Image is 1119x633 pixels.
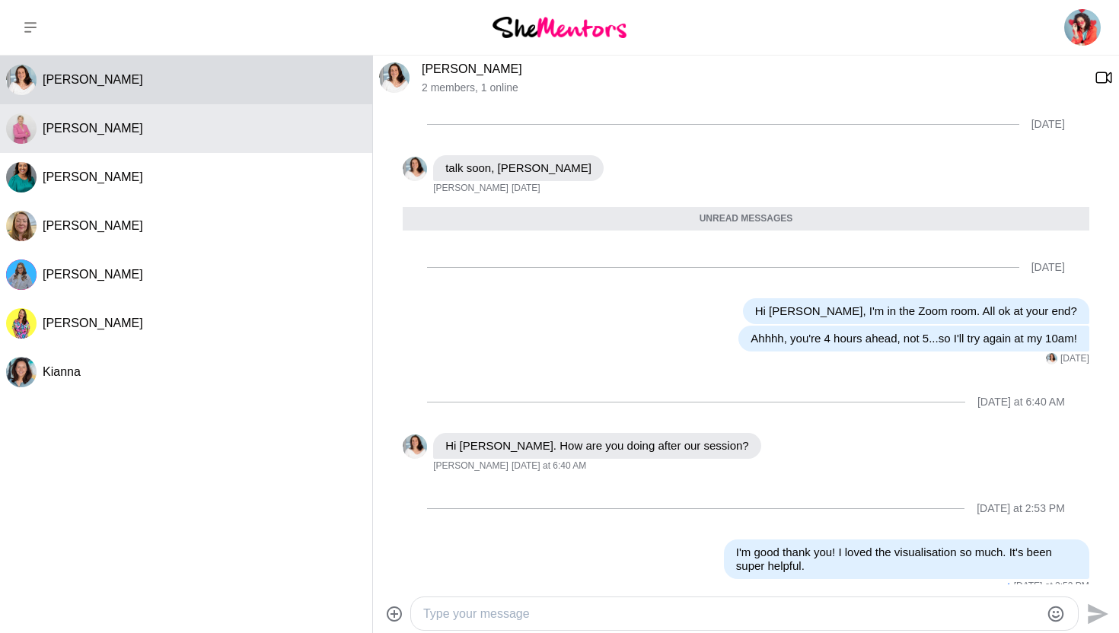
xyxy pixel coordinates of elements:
img: T [379,62,410,93]
span: [PERSON_NAME] [43,122,143,135]
img: T [6,65,37,95]
button: Send [1079,596,1113,631]
div: Chitra Suppiah [6,162,37,192]
span: [PERSON_NAME] [43,219,143,232]
img: She Mentors Logo [493,17,626,37]
div: [DATE] at 2:53 PM [977,502,1065,515]
p: talk soon, [PERSON_NAME] [445,161,591,175]
div: Mona Swarup [6,259,37,290]
div: [DATE] [1031,261,1065,274]
textarea: Type your message [423,605,1040,623]
img: T [403,157,427,181]
img: K [6,357,37,387]
img: C [6,162,37,192]
p: 2 members , 1 online [422,81,1082,94]
div: Tarisha Tourok [403,157,427,181]
img: T [6,211,37,241]
img: R [6,308,37,339]
p: Hi [PERSON_NAME]. How are you doing after our session? [445,439,749,453]
p: Ahhhh, you're 4 hours ahead, not 5...so I'll try again at my 10am! [751,332,1076,345]
img: T [1046,353,1057,364]
span: Kianna [43,365,81,378]
div: [DATE] at 6:40 AM [977,396,1065,409]
p: I'm good thank you! I loved the visualisation so much. It's been super helpful. [736,546,1077,573]
button: Emoji picker [1047,605,1065,623]
img: T [403,434,427,459]
div: [DATE] [1031,118,1065,131]
time: 2025-09-03T01:11:21.200Z [1060,353,1089,365]
div: Roslyn Thompson [6,308,37,339]
span: [PERSON_NAME] [43,170,143,183]
span: [PERSON_NAME] [43,316,143,329]
img: M [6,259,37,290]
div: Tarisha Tourok [403,434,427,459]
div: Tarisha Tourok [379,62,410,93]
time: 2025-09-10T06:53:16.588Z [1014,581,1089,593]
span: [PERSON_NAME] [43,73,143,86]
div: Tammy McCann [6,211,37,241]
img: Amanda Ewin [1064,9,1101,46]
span: [PERSON_NAME] [43,268,143,281]
time: 2025-09-07T22:40:49.369Z [512,460,586,472]
div: Tarisha Tourok [6,65,37,95]
span: [PERSON_NAME] [433,183,508,195]
p: Hi [PERSON_NAME], I'm in the Zoom room. All ok at your end? [755,304,1077,318]
div: Caroline Mundey [6,113,37,144]
time: 2025-09-01T00:11:14.001Z [512,183,540,195]
div: Tarisha Tourok [1046,353,1057,364]
img: C [6,113,37,144]
span: [PERSON_NAME] [433,460,508,472]
a: [PERSON_NAME] [422,62,522,75]
div: Kianna [6,357,37,387]
div: Unread messages [403,207,1089,231]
